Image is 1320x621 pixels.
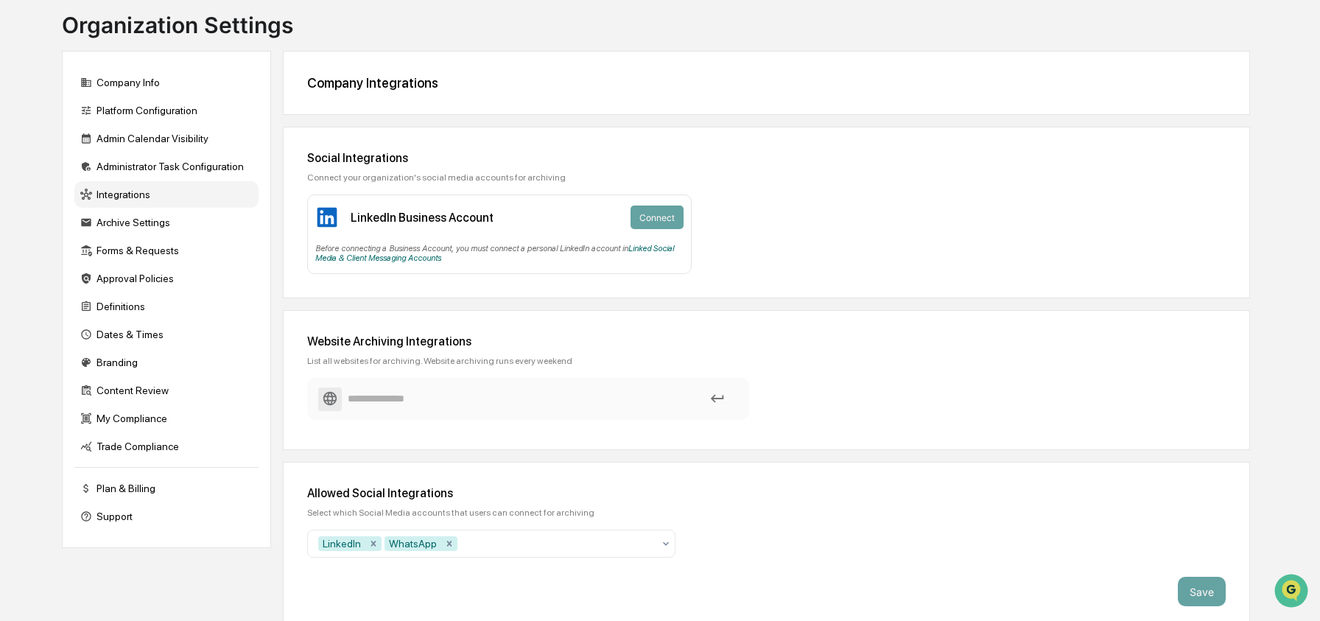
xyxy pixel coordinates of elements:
[74,125,259,152] div: Admin Calendar Visibility
[307,75,1226,91] div: Company Integrations
[50,113,242,127] div: Start new chat
[318,536,365,551] div: LinkedIn
[74,209,259,236] div: Archive Settings
[147,250,178,261] span: Pylon
[15,215,27,227] div: 🔎
[74,475,259,502] div: Plan & Billing
[385,536,441,551] div: WhatsApp
[50,127,186,139] div: We're available if you need us!
[74,69,259,96] div: Company Info
[15,113,41,139] img: 1746055101610-c473b297-6a78-478c-a979-82029cc54cd1
[307,486,1226,500] div: Allowed Social Integrations
[29,186,95,200] span: Preclearance
[250,117,268,135] button: Start new chat
[15,187,27,199] div: 🖐️
[74,181,259,208] div: Integrations
[631,206,684,229] button: Connect
[107,187,119,199] div: 🗄️
[315,238,684,263] div: Before connecting a Business Account, you must connect a personal LinkedIn account in
[441,536,457,551] div: Remove WhatsApp
[307,356,1226,366] div: List all websites for archiving. Website archiving runs every weekend
[101,180,189,206] a: 🗄️Attestations
[365,536,382,551] div: Remove LinkedIn
[1178,577,1226,606] button: Save
[74,433,259,460] div: Trade Compliance
[74,321,259,348] div: Dates & Times
[29,214,93,228] span: Data Lookup
[307,508,1226,518] div: Select which Social Media accounts that users can connect for archiving
[74,265,259,292] div: Approval Policies
[15,31,268,55] p: How can we help?
[307,172,1226,183] div: Connect your organization's social media accounts for archiving
[351,211,494,225] div: LinkedIn Business Account
[74,405,259,432] div: My Compliance
[74,503,259,530] div: Support
[122,186,183,200] span: Attestations
[315,244,674,263] a: Linked Social Media & Client Messaging Accounts
[9,208,99,234] a: 🔎Data Lookup
[74,153,259,180] div: Administrator Task Configuration
[74,237,259,264] div: Forms & Requests
[74,377,259,404] div: Content Review
[307,151,1226,165] div: Social Integrations
[74,97,259,124] div: Platform Configuration
[74,349,259,376] div: Branding
[307,334,1226,348] div: Website Archiving Integrations
[74,293,259,320] div: Definitions
[9,180,101,206] a: 🖐️Preclearance
[1273,572,1313,612] iframe: Open customer support
[104,249,178,261] a: Powered byPylon
[315,206,339,229] img: LinkedIn Business Account Icon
